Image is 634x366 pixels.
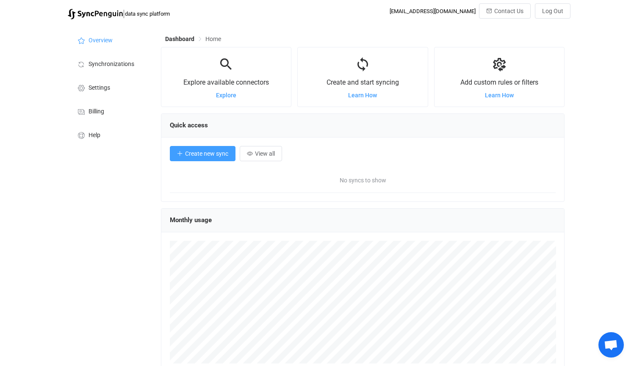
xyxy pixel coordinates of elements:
button: Create new sync [170,146,235,161]
span: Explore available connectors [183,78,269,86]
a: Synchronizations [68,52,152,75]
a: Help [68,123,152,146]
span: Billing [89,108,104,115]
a: Billing [68,99,152,123]
span: Monthly usage [170,216,212,224]
a: Settings [68,75,152,99]
span: Add custom rules or filters [460,78,538,86]
button: Contact Us [479,3,531,19]
span: data sync platform [125,11,170,17]
a: Overview [68,28,152,52]
button: View all [240,146,282,161]
a: Learn How [485,92,514,99]
span: Dashboard [165,36,194,42]
span: Synchronizations [89,61,134,68]
span: Quick access [170,121,208,129]
a: Explore [216,92,236,99]
span: Create new sync [185,150,228,157]
a: |data sync platform [68,8,170,19]
span: Log Out [542,8,563,14]
span: No syncs to show [266,168,460,193]
button: Log Out [535,3,570,19]
img: syncpenguin.svg [68,9,123,19]
span: Home [205,36,221,42]
span: Create and start syncing [327,78,399,86]
div: Breadcrumb [165,36,221,42]
span: Help [89,132,100,139]
span: | [123,8,125,19]
a: Learn How [348,92,377,99]
div: Open chat [598,332,624,358]
div: [EMAIL_ADDRESS][DOMAIN_NAME] [390,8,476,14]
span: View all [255,150,275,157]
span: Settings [89,85,110,91]
span: Contact Us [494,8,523,14]
span: Overview [89,37,113,44]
